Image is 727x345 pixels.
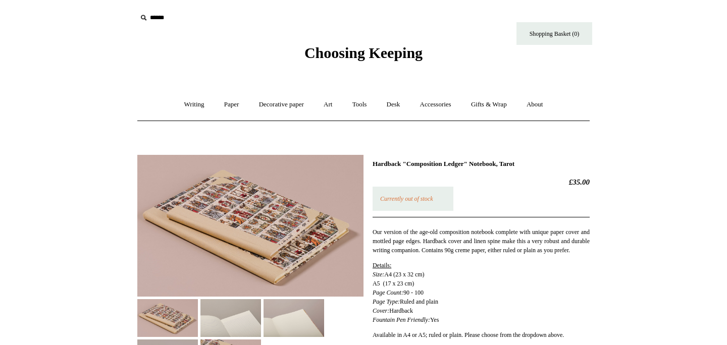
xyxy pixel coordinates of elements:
em: Size: [373,271,384,278]
a: Art [315,91,341,118]
span: Our version of the age-old composition notebook complete with unique paper cover and mottled page... [373,228,590,254]
span: 90 - 100 [403,289,424,296]
a: Paper [215,91,248,118]
span: Yes [430,316,439,323]
a: About [517,91,552,118]
img: Hardback "Composition Ledger" Notebook, Tarot [264,299,324,337]
a: Tools [343,91,376,118]
a: Gifts & Wrap [462,91,516,118]
em: Page Type: [373,298,400,305]
h2: £35.00 [373,178,590,187]
p: Available in A4 or A5; ruled or plain. Please choose from the dropdown above. [373,330,590,339]
img: Hardback "Composition Ledger" Notebook, Tarot [200,299,261,337]
a: Accessories [411,91,460,118]
h1: Hardback "Composition Ledger" Notebook, Tarot [373,160,590,168]
a: Shopping Basket (0) [516,22,592,45]
a: Desk [378,91,409,118]
em: Currently out of stock [380,195,433,202]
em: Page Count: [373,289,403,296]
a: Writing [175,91,214,118]
span: A4 (23 x 32 cm) [384,271,424,278]
span: Details: [373,262,391,269]
img: Hardback "Composition Ledger" Notebook, Tarot [137,155,363,297]
a: Choosing Keeping [304,52,423,60]
em: Cover: [373,307,389,314]
a: Decorative paper [250,91,313,118]
span: Choosing Keeping [304,44,423,61]
em: Fountain Pen Friendly: [373,316,430,323]
span: Ruled and plain [400,298,438,305]
span: Hardback [389,307,413,314]
img: Hardback "Composition Ledger" Notebook, Tarot [137,299,198,337]
span: A5 (17 x 23 cm) [373,280,414,287]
